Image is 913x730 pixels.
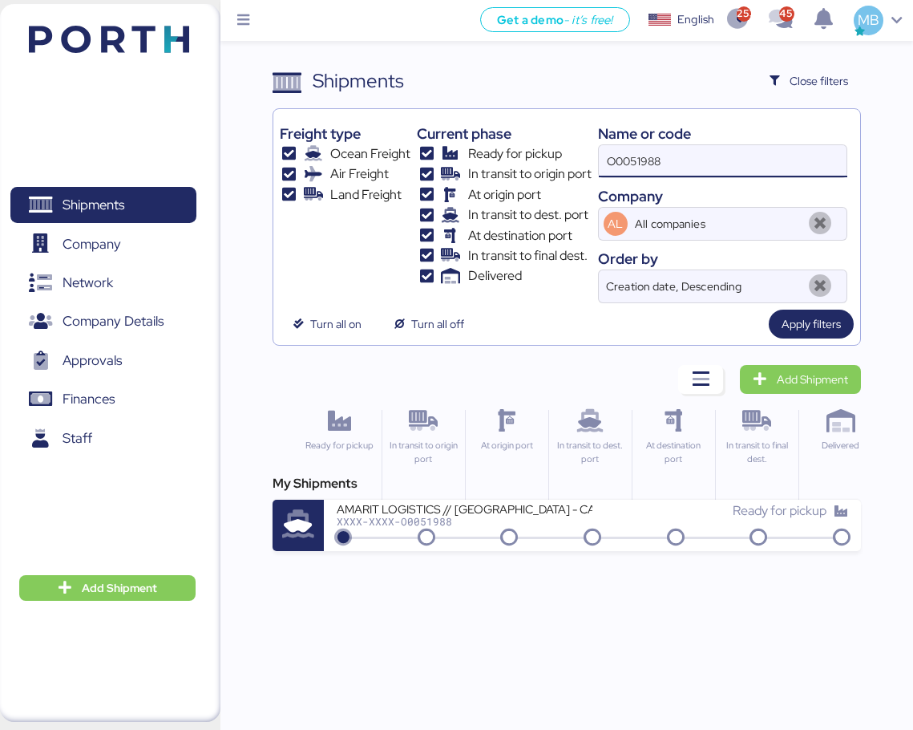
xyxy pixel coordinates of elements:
span: Add Shipment [777,370,848,389]
button: Close filters [757,67,862,95]
div: Delivered [806,439,875,452]
span: Company Details [63,310,164,333]
div: Company [598,185,848,207]
div: In transit to final dest. [722,439,791,466]
div: At origin port [472,439,541,452]
span: MB [858,10,879,30]
span: At destination port [468,226,572,245]
div: Ready for pickup [305,439,374,452]
button: Apply filters [769,310,854,339]
span: Finances [63,387,115,411]
div: In transit to dest. port [555,439,624,466]
div: AMARIT LOGISTICS // [GEOGRAPHIC_DATA] - CAUCEDO // 1X40 [337,501,592,515]
div: Freight type [280,123,410,144]
span: Ocean Freight [330,144,410,164]
div: XXXX-XXXX-O0051988 [337,516,592,527]
span: Turn all on [310,314,362,334]
a: Staff [10,420,196,457]
a: Shipments [10,187,196,224]
span: Network [63,271,113,294]
div: Current phase [417,123,591,144]
button: Add Shipment [19,575,196,601]
span: Ready for pickup [733,502,826,519]
button: Turn all on [280,310,374,339]
a: Approvals [10,343,196,379]
span: Close filters [790,71,848,91]
span: Ready for pickup [468,144,562,164]
button: Menu [230,7,257,34]
div: Name or code [598,123,848,144]
div: English [677,11,714,28]
a: Company [10,225,196,262]
span: In transit to origin port [468,164,592,184]
input: AL [632,208,802,240]
span: Turn all off [411,314,464,334]
span: Land Freight [330,185,402,205]
span: Delivered [468,266,522,286]
a: Finances [10,381,196,418]
span: In transit to final dest. [468,246,588,266]
span: Apply filters [782,314,841,334]
span: In transit to dest. port [468,205,588,225]
div: My Shipments [273,474,861,493]
a: Add Shipment [740,365,861,394]
button: Turn all off [381,310,477,339]
div: Order by [598,248,848,270]
div: Shipments [313,67,404,95]
a: Network [10,265,196,302]
span: Add Shipment [82,578,157,598]
div: In transit to origin port [389,439,458,466]
span: AL [608,215,623,233]
span: Air Freight [330,164,389,184]
a: Company Details [10,303,196,340]
div: At destination port [639,439,708,466]
span: At origin port [468,185,541,205]
span: Company [63,233,121,256]
span: Staff [63,427,92,450]
span: Shipments [63,193,124,217]
span: Approvals [63,349,122,372]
